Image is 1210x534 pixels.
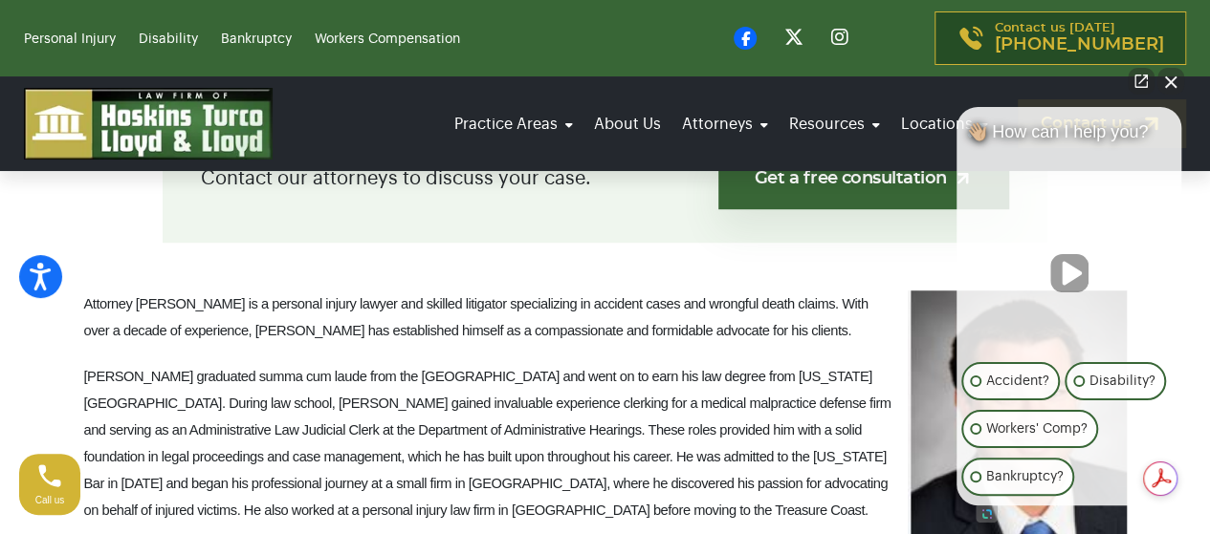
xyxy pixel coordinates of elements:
span: Call us [35,495,65,505]
a: Resources [783,97,886,151]
p: Workers' Comp? [986,417,1088,440]
a: About Us [588,97,667,151]
button: Close Intaker Chat Widget [1157,68,1184,95]
a: Open intaker chat [976,505,998,523]
a: Locations [895,97,994,151]
p: Bankruptcy? [986,465,1064,488]
a: Disability [139,32,198,46]
a: Practice Areas [449,97,579,151]
div: 👋🏼 How can I help you? [957,121,1181,152]
a: Bankruptcy [221,32,292,46]
p: Accident? [986,370,1049,393]
a: Open direct chat [1128,68,1155,95]
span: [PERSON_NAME] graduated summa cum laude from the [GEOGRAPHIC_DATA] and went on to earn his law de... [84,369,891,518]
a: Attorneys [676,97,774,151]
button: Unmute video [1050,254,1089,292]
div: Contact our attorneys to discuss your case. [163,114,1047,243]
a: Get a free consultation [718,147,1009,209]
a: Workers Compensation [315,32,460,46]
p: Disability? [1089,370,1155,393]
span: [PHONE_NUMBER] [995,35,1164,54]
a: Contact us [DATE][PHONE_NUMBER] [935,11,1186,65]
img: logo [24,88,273,160]
a: Personal Injury [24,32,116,46]
p: Contact us [DATE] [995,22,1164,54]
span: Attorney [PERSON_NAME] is a personal injury lawyer and skilled litigator specializing in accident... [84,296,869,338]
